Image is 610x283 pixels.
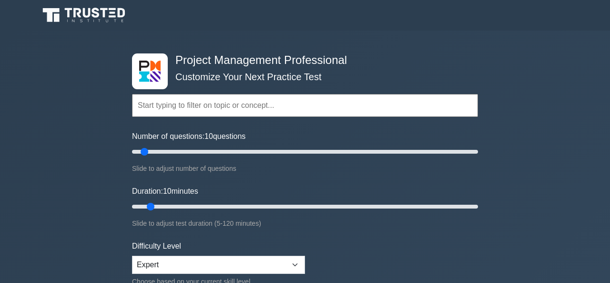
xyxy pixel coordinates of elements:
div: Slide to adjust test duration (5-120 minutes) [132,218,478,229]
input: Start typing to filter on topic or concept... [132,94,478,117]
span: 10 [163,187,172,195]
span: 10 [204,132,213,140]
label: Duration: minutes [132,186,198,197]
label: Difficulty Level [132,241,181,252]
label: Number of questions: questions [132,131,245,142]
h4: Project Management Professional [172,53,431,67]
div: Slide to adjust number of questions [132,163,478,174]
